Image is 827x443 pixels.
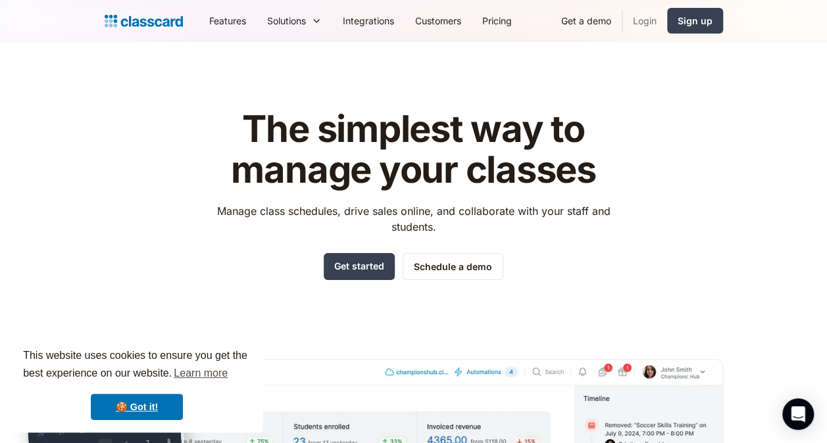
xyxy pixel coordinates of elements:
span: This website uses cookies to ensure you get the best experience on our website. [23,348,251,383]
a: Customers [405,6,472,35]
a: home [105,12,183,30]
div: Sign up [678,14,713,28]
a: learn more about cookies [172,363,230,383]
div: Solutions [267,14,306,28]
div: cookieconsent [11,335,263,432]
h1: The simplest way to manage your classes [205,109,622,190]
div: Open Intercom Messenger [782,398,814,430]
a: Get started [324,253,395,280]
p: Manage class schedules, drive sales online, and collaborate with your staff and students. [205,203,622,235]
a: Sign up [667,8,723,34]
a: Pricing [472,6,522,35]
a: Get a demo [551,6,622,35]
div: Solutions [257,6,332,35]
a: Schedule a demo [403,253,503,280]
a: Integrations [332,6,405,35]
a: Features [199,6,257,35]
a: dismiss cookie message [91,394,183,420]
a: Login [622,6,667,35]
